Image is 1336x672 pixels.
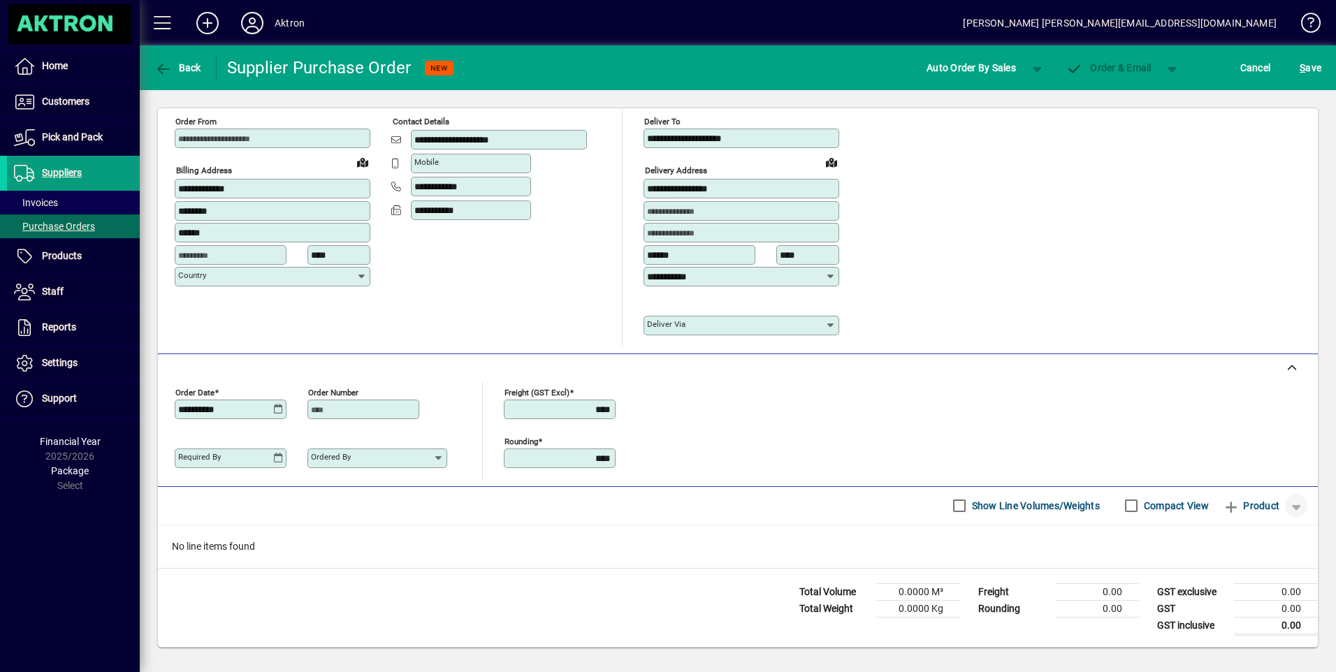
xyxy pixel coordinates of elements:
span: Customers [42,96,89,107]
button: Add [185,10,230,36]
a: Reports [7,310,140,345]
span: Invoices [14,197,58,208]
div: Aktron [275,12,305,34]
td: 0.00 [1234,600,1318,617]
td: 0.00 [1234,583,1318,600]
label: Compact View [1141,499,1209,513]
a: Purchase Orders [7,214,140,238]
button: Back [151,55,205,80]
button: Profile [230,10,275,36]
td: Freight [971,583,1055,600]
button: Save [1296,55,1325,80]
span: ave [1300,57,1321,79]
td: Rounding [971,600,1055,617]
a: Home [7,49,140,84]
app-page-header-button: Back [140,55,217,80]
td: GST exclusive [1150,583,1234,600]
span: Products [42,250,82,261]
a: Staff [7,275,140,309]
mat-label: Country [178,270,206,280]
span: Back [154,62,201,73]
mat-label: Order from [175,117,217,126]
mat-label: Order number [308,387,358,397]
button: Auto Order By Sales [920,55,1023,80]
span: NEW [430,64,448,73]
span: Pick and Pack [42,131,103,143]
button: Cancel [1237,55,1275,80]
span: Auto Order By Sales [927,57,1016,79]
span: Home [42,60,68,71]
mat-label: Order date [175,387,215,397]
mat-label: Mobile [414,157,439,167]
a: Knowledge Base [1291,3,1319,48]
a: Invoices [7,191,140,214]
a: View on map [820,151,843,173]
a: Pick and Pack [7,120,140,155]
td: 0.0000 Kg [876,600,960,617]
td: Total Weight [792,600,876,617]
mat-label: Ordered by [311,452,351,462]
div: Supplier Purchase Order [227,57,412,79]
mat-label: Deliver To [644,117,681,126]
mat-label: Rounding [504,436,538,446]
span: Package [51,465,89,476]
mat-label: Freight (GST excl) [504,387,569,397]
mat-label: Deliver via [647,319,685,329]
span: Purchase Orders [14,221,95,232]
a: Customers [7,85,140,119]
td: 0.00 [1055,600,1139,617]
a: Products [7,239,140,274]
span: Settings [42,357,78,368]
td: 0.00 [1234,617,1318,634]
span: Financial Year [40,436,101,447]
td: GST [1150,600,1234,617]
span: Support [42,393,77,404]
a: View on map [351,151,374,173]
a: Settings [7,346,140,381]
span: Reports [42,321,76,333]
td: Total Volume [792,583,876,600]
td: 0.00 [1055,583,1139,600]
div: No line items found [158,525,1318,568]
a: Support [7,381,140,416]
td: GST inclusive [1150,617,1234,634]
td: 0.0000 M³ [876,583,960,600]
span: Cancel [1240,57,1271,79]
span: Order & Email [1066,62,1152,73]
span: Suppliers [42,167,82,178]
button: Order & Email [1059,55,1159,80]
mat-label: Required by [178,452,221,462]
div: [PERSON_NAME] [PERSON_NAME][EMAIL_ADDRESS][DOMAIN_NAME] [963,12,1277,34]
label: Show Line Volumes/Weights [969,499,1100,513]
button: Product [1216,493,1286,518]
span: S [1300,62,1305,73]
span: Product [1223,495,1279,517]
span: Staff [42,286,64,297]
